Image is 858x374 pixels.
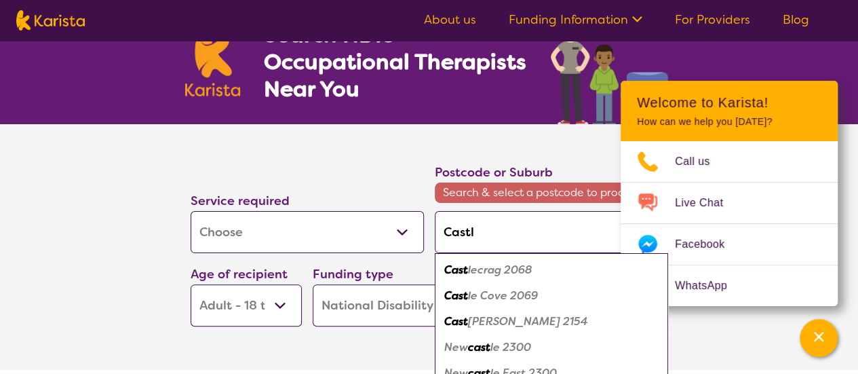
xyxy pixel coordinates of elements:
input: Type [435,211,668,253]
div: Channel Menu [621,81,838,306]
em: cast [468,340,490,354]
button: Channel Menu [800,319,838,357]
em: Cast [444,288,468,303]
img: Karista logo [185,23,241,96]
img: occupational-therapy [551,5,674,124]
div: Castle Hill 2154 [442,309,661,335]
label: Funding type [313,266,393,282]
p: How can we help you [DATE]? [637,116,821,128]
div: Newcastle 2300 [442,335,661,360]
img: Karista logo [16,10,85,31]
a: Blog [783,12,809,28]
em: lecrag 2068 [468,263,532,277]
span: Facebook [675,234,741,255]
em: New [444,340,468,354]
div: Castlecrag 2068 [442,257,661,283]
em: [PERSON_NAME] 2154 [468,314,588,329]
em: le 2300 [490,340,531,354]
em: Cast [444,263,468,277]
div: Castle Cove 2069 [442,283,661,309]
span: WhatsApp [675,276,743,296]
h2: Welcome to Karista! [637,94,821,111]
span: Search & select a postcode to proceed [435,183,668,203]
a: Funding Information [509,12,642,28]
ul: Choose channel [621,141,838,306]
a: For Providers [675,12,750,28]
em: le Cove 2069 [468,288,538,303]
label: Postcode or Suburb [435,164,553,181]
em: Cast [444,314,468,329]
label: Service required [191,193,290,209]
span: Live Chat [675,193,739,213]
a: About us [424,12,476,28]
span: Call us [675,151,726,172]
a: Web link opens in a new tab. [621,265,838,306]
label: Age of recipient [191,266,288,282]
h1: Search NDIS Occupational Therapists Near You [263,21,527,102]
